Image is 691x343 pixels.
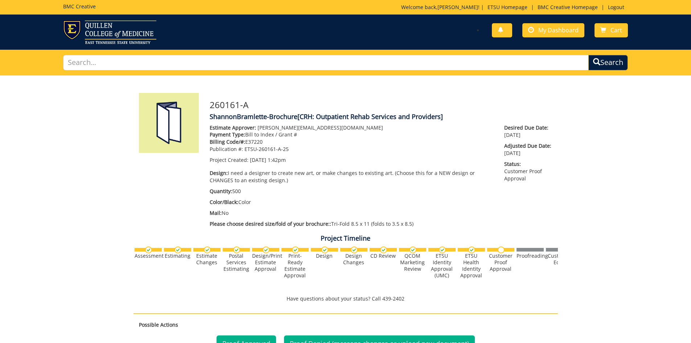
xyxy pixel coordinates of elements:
span: ETSU-260161-A-25 [244,146,289,152]
span: My Dashboard [538,26,579,34]
h4: ShannonBramlette-Brochure [210,113,552,121]
strong: Possible Actions [139,321,178,328]
span: Estimate Approver: [210,124,256,131]
a: Logout [604,4,628,11]
p: Have questions about your status? Call 439-2402 [133,295,558,302]
img: checkmark [292,246,299,253]
button: Search [588,55,628,70]
div: ETSU Health Identity Approval [458,253,485,279]
div: Estimating [164,253,191,259]
span: Cart [610,26,622,34]
p: Bill to Index / Grant # [210,131,494,138]
div: Proofreading [517,253,544,259]
img: checkmark [380,246,387,253]
span: Mail: [210,209,222,216]
span: Status: [504,160,552,168]
p: I need a designer to create new art, or make changes to existing art. (Choose this for a NEW desi... [210,170,494,184]
input: Search... [63,55,589,70]
div: Postal Services Estimating [223,253,250,272]
span: [DATE] 1:42pm [250,156,286,163]
p: [PERSON_NAME][EMAIL_ADDRESS][DOMAIN_NAME] [210,124,494,131]
img: checkmark [174,246,181,253]
span: Design: [210,170,228,176]
img: checkmark [468,246,475,253]
a: BMC Creative Homepage [534,4,601,11]
span: Desired Due Date: [504,124,552,131]
span: Quantity: [210,188,232,195]
p: Color [210,199,494,206]
div: Estimate Changes [193,253,221,266]
p: [DATE] [504,124,552,139]
a: [PERSON_NAME] [437,4,478,11]
a: My Dashboard [522,23,584,37]
span: Color/Black: [210,199,238,205]
span: Adjusted Due Date: [504,142,552,150]
div: Design/Print Estimate Approval [252,253,279,272]
p: No [210,209,494,217]
a: ETSU Homepage [484,4,531,11]
div: QCOM Marketing Review [399,253,426,272]
span: Project Created: [210,156,248,163]
img: checkmark [351,246,358,253]
p: Customer Proof Approval [504,160,552,182]
div: Customer Proof Approval [487,253,514,272]
span: Publication #: [210,146,243,152]
a: Cart [595,23,628,37]
p: Welcome back, ! | | | [401,4,628,11]
img: checkmark [410,246,416,253]
div: ETSU Identity Approval (UMC) [428,253,456,279]
p: E37220 [210,138,494,146]
img: checkmark [263,246,270,253]
img: no [498,246,505,253]
h3: 260161-A [210,100,552,110]
p: Tri-Fold 8.5 x 11 (folds to 3.5 x 8.5) [210,220,494,228]
span: Billing Code/#: [210,138,245,145]
p: [DATE] [504,142,552,157]
div: Assessment [135,253,162,259]
img: ETSU logo [63,20,156,44]
h5: BMC Creative [63,4,96,9]
img: checkmark [321,246,328,253]
img: checkmark [439,246,446,253]
span: Please choose desired size/fold of your brochure:: [210,220,331,227]
img: checkmark [204,246,211,253]
div: Print-Ready Estimate Approval [281,253,309,279]
h4: Project Timeline [133,235,558,242]
img: Product featured image [139,93,199,153]
span: Payment Type: [210,131,245,138]
span: [CRH: Outpatient Rehab Services and Providers] [297,112,443,121]
img: checkmark [233,246,240,253]
div: Design Changes [340,253,367,266]
p: 500 [210,188,494,195]
div: Customer Edits [546,253,573,266]
div: Design [311,253,338,259]
div: CD Review [370,253,397,259]
img: checkmark [145,246,152,253]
